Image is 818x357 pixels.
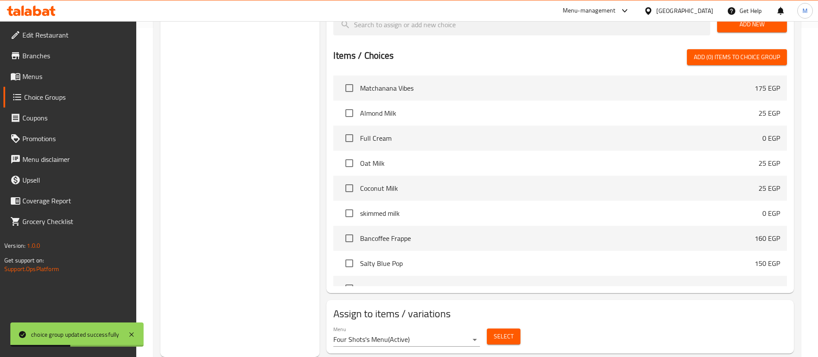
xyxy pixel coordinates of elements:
[3,170,137,190] a: Upsell
[22,154,130,164] span: Menu disclaimer
[360,283,755,294] span: Pink Lemonade
[3,25,137,45] a: Edit Restaurant
[24,92,130,102] span: Choice Groups
[755,233,780,243] p: 160 EGP
[758,158,780,168] p: 25 EGP
[22,71,130,82] span: Menus
[340,204,358,222] span: Select choice
[360,108,758,118] span: Almond Milk
[333,327,346,332] label: Menu
[340,104,358,122] span: Select choice
[360,133,762,143] span: Full Cream
[340,79,358,97] span: Select choice
[360,208,762,218] span: skimmed milk
[494,331,514,342] span: Select
[22,113,130,123] span: Coupons
[3,149,137,170] a: Menu disclaimer
[27,240,40,251] span: 1.0.0
[4,263,59,275] a: Support.OpsPlatform
[22,216,130,227] span: Grocery Checklist
[563,6,616,16] div: Menu-management
[687,49,787,65] button: Add (0) items to choice group
[755,83,780,93] p: 175 EGP
[758,183,780,193] p: 25 EGP
[487,329,520,344] button: Select
[340,179,358,197] span: Select choice
[360,83,755,93] span: Matchanana Vibes
[3,45,137,66] a: Branches
[762,133,780,143] p: 0 EGP
[333,13,710,35] input: search
[3,190,137,211] a: Coverage Report
[333,333,480,347] div: Four Shots's Menu(Active)
[360,158,758,168] span: Oat Milk
[22,196,130,206] span: Coverage Report
[758,108,780,118] p: 25 EGP
[333,49,394,62] h2: Items / Choices
[694,52,780,63] span: Add (0) items to choice group
[802,6,808,16] span: M
[3,211,137,232] a: Grocery Checklist
[3,107,137,128] a: Coupons
[340,154,358,172] span: Select choice
[22,30,130,40] span: Edit Restaurant
[31,330,119,339] div: choice group updated successfully
[340,229,358,247] span: Select choice
[333,307,787,321] h2: Assign to items / variations
[762,208,780,218] p: 0 EGP
[22,133,130,144] span: Promotions
[4,240,25,251] span: Version:
[360,258,755,269] span: Salty Blue Pop
[340,279,358,297] span: Select choice
[22,175,130,185] span: Upsell
[3,128,137,149] a: Promotions
[717,16,787,32] button: Add New
[340,129,358,147] span: Select choice
[340,254,358,272] span: Select choice
[3,87,137,107] a: Choice Groups
[656,6,713,16] div: [GEOGRAPHIC_DATA]
[755,258,780,269] p: 150 EGP
[4,255,44,266] span: Get support on:
[360,233,755,243] span: Bancoffee Frappe
[360,183,758,193] span: Coconut Milk
[3,66,137,87] a: Menus
[22,51,130,61] span: Branches
[724,19,780,30] span: Add New
[755,283,780,294] p: 130 EGP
